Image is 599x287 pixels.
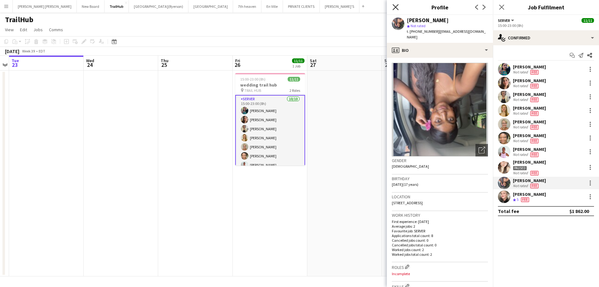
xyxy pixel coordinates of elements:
span: 11/11 [292,58,304,63]
h3: wedding trail hub [235,82,305,88]
button: 7th heaven [233,0,261,12]
div: [PERSON_NAME] [513,178,546,183]
div: Crew has different fees then in role [529,125,540,130]
button: [PERSON_NAME] [PERSON_NAME] [13,0,77,12]
div: [PERSON_NAME] [513,146,546,152]
span: 2 Roles [290,88,300,93]
app-job-card: 15:00-23:00 (8h)11/11wedding trail hub TRAIL HUB2 RolesSERVER10/1015:00-23:00 (8h)[PERSON_NAME][P... [235,73,305,166]
span: Fee [530,171,538,176]
span: 26 [234,61,240,68]
div: [PERSON_NAME] [513,191,546,197]
span: 25 [160,61,168,68]
span: 27 [309,61,317,68]
div: Total fee [498,208,519,214]
span: Fee [521,197,529,202]
span: [STREET_ADDRESS] [392,200,423,205]
span: Comms [49,27,63,32]
span: Fee [530,70,538,75]
div: [PERSON_NAME] [513,133,546,138]
a: View [2,26,16,34]
span: SERVER [498,18,510,23]
span: | [EMAIL_ADDRESS][DOMAIN_NAME] [407,29,486,39]
span: Jobs [33,27,43,32]
span: Wed [86,58,94,63]
div: [PERSON_NAME] [513,119,546,125]
div: Not rated [513,70,529,75]
p: Incomplete [392,271,488,276]
div: Not rated [513,171,529,176]
div: EDT [39,49,45,53]
span: TRAIL HUB [244,88,261,93]
h3: Job Fulfilment [493,3,599,11]
div: [DATE] [5,48,19,54]
div: Not rated [513,111,529,116]
span: Fee [530,139,538,143]
button: New Board [77,0,105,12]
div: Not rated [513,97,529,102]
div: Open photos pop-in [475,144,488,156]
span: [DATE] (17 years) [392,182,418,187]
button: PRIVATE CLIENTS [283,0,320,12]
span: Fee [530,111,538,116]
div: Bio [387,43,493,58]
p: Average jobs: 2 [392,224,488,229]
div: Crew has different fees then in role [529,83,540,88]
span: 11/11 [582,18,594,23]
span: 11/11 [288,77,300,82]
span: Week 39 [21,49,36,53]
span: Sat [310,58,317,63]
span: 23 [11,61,19,68]
button: SERVER [498,18,515,23]
div: 15:00-23:00 (8h) [498,23,594,28]
span: Sun [384,58,392,63]
button: [GEOGRAPHIC_DATA] [188,0,233,12]
h3: Roles [392,264,488,270]
div: [PERSON_NAME] [513,105,546,111]
span: Fee [530,84,538,88]
div: Crew has different fees then in role [529,70,540,75]
div: Paused [513,166,527,171]
p: Applications total count: 8 [392,233,488,238]
p: Cancelled jobs count: 0 [392,238,488,243]
a: Comms [46,26,66,34]
p: Worked jobs total count: 2 [392,252,488,257]
h3: Location [392,194,488,200]
span: Fri [235,58,240,63]
h3: Profile [387,3,493,11]
div: Crew has different fees then in role [529,183,540,188]
div: [PERSON_NAME] [513,159,546,165]
div: $1 862.00 [569,208,589,214]
span: 15:00-23:00 (8h) [240,77,265,82]
div: Crew has different fees then in role [529,97,540,102]
span: 28 [383,61,392,68]
div: [PERSON_NAME] [513,64,546,70]
a: Jobs [31,26,45,34]
div: Not rated [513,138,529,143]
span: 24 [85,61,94,68]
span: Tue [12,58,19,63]
div: Not rated [513,125,529,130]
p: First experience: [DATE] [392,219,488,224]
button: [GEOGRAPHIC_DATA](Ryerson) [129,0,188,12]
div: Not rated [513,152,529,157]
span: Fee [530,152,538,157]
span: View [5,27,14,32]
div: Confirmed [493,30,599,45]
button: [PERSON_NAME]'S [320,0,359,12]
div: Crew has different fees then in role [529,111,540,116]
p: Favourite job: SERVER [392,229,488,233]
button: TrailHub [105,0,129,12]
div: Crew has different fees then in role [529,171,540,176]
h3: Work history [392,212,488,218]
span: Thu [161,58,168,63]
h1: TrailHub [5,15,33,24]
h3: Birthday [392,176,488,181]
span: [DEMOGRAPHIC_DATA] [392,164,429,169]
div: Crew has different fees then in role [529,138,540,143]
div: [PERSON_NAME] [513,92,546,97]
p: Worked jobs count: 2 [392,247,488,252]
div: [PERSON_NAME] [513,78,546,83]
div: Not rated [513,83,529,88]
div: Crew has different fees then in role [520,197,530,202]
